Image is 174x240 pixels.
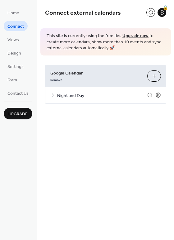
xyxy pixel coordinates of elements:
[4,74,21,85] a: Form
[7,90,29,97] span: Contact Us
[50,78,62,82] span: Remove
[47,33,165,51] span: This site is currently using the free tier. to create more calendars, show more than 10 events an...
[4,88,32,98] a: Contact Us
[122,32,149,40] a: Upgrade now
[4,48,25,58] a: Design
[7,64,24,70] span: Settings
[50,70,142,76] span: Google Calendar
[7,50,21,57] span: Design
[7,77,17,84] span: Form
[4,21,28,31] a: Connect
[8,111,28,118] span: Upgrade
[7,23,24,30] span: Connect
[4,108,32,119] button: Upgrade
[7,37,19,43] span: Views
[57,92,147,99] span: Night and Day
[4,61,27,71] a: Settings
[7,10,19,17] span: Home
[45,7,121,19] span: Connect external calendars
[4,34,23,45] a: Views
[4,7,23,18] a: Home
